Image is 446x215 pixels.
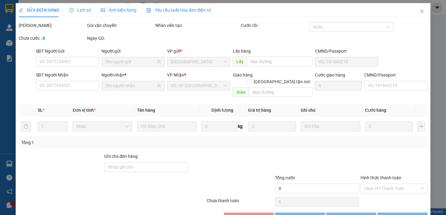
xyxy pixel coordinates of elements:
div: SĐT Người Nhận [36,72,99,78]
div: Gói vận chuyển: [87,22,154,29]
input: Ghi Chú [301,121,360,131]
span: Tên hàng [137,108,155,113]
div: [PERSON_NAME]: [19,22,86,29]
span: Giao [233,87,249,97]
input: 0 [365,121,413,131]
b: 0 [43,36,45,41]
div: Tổng: 1 [21,139,173,146]
input: VD: Bàn, Ghế [137,121,196,131]
span: close [419,9,424,14]
input: 0 [248,121,296,131]
div: Chưa cước : [19,35,86,42]
span: Lịch sử [69,8,91,13]
div: CMND/Passport [315,48,378,54]
div: Người nhận [101,72,165,78]
div: Người gửi [101,48,165,54]
span: Định lượng [211,108,233,113]
span: user [157,60,161,64]
span: Đơn vị tính [73,108,96,113]
span: user [157,83,161,88]
span: picture [101,8,105,12]
div: VP gửi [167,48,230,54]
input: Cước giao hàng [315,81,362,91]
span: Ninh Hòa [171,57,227,66]
img: icon [146,8,151,13]
span: clock-circle [69,8,74,12]
div: Ngày GD: [87,35,154,42]
span: SỬA ĐƠN HÀNG [19,8,59,13]
div: Chưa thanh toán [206,197,274,208]
input: Dọc đường [247,57,312,66]
input: Dọc đường [249,87,312,97]
label: Hình thức thanh toán [360,175,401,180]
span: Lấy hàng [233,49,250,54]
th: Ghi chú [298,104,363,116]
span: Khác [76,122,128,131]
div: Cước rồi : [241,22,308,29]
label: Cước giao hàng [315,72,345,77]
button: plus [417,121,425,131]
input: Tên người gửi [105,58,155,65]
div: Nhân viên tạo: [155,22,240,29]
span: Giá trị hàng [248,108,271,113]
span: Yêu cầu xuất hóa đơn điện tử [146,8,211,13]
span: edit [19,8,23,12]
span: kg [237,121,243,131]
span: VP Nhận [167,72,184,77]
input: Ghi chú đơn hàng [104,162,188,172]
span: Tổng cước [275,175,295,180]
span: Giao hàng [233,72,252,77]
span: Cước hàng [365,108,386,113]
span: Lấy [233,57,247,66]
div: SĐT Người Gửi [36,48,99,54]
input: VD: 191943210 [315,57,378,67]
input: Tên người nhận [105,82,155,89]
button: Close [413,3,430,20]
span: [GEOGRAPHIC_DATA] tận nơi [251,78,312,85]
button: delete [21,121,31,131]
span: Ảnh kiện hàng [101,8,136,13]
div: CMND/Passport [364,72,427,78]
label: Ghi chú đơn hàng [104,154,138,159]
span: SL [38,108,43,113]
